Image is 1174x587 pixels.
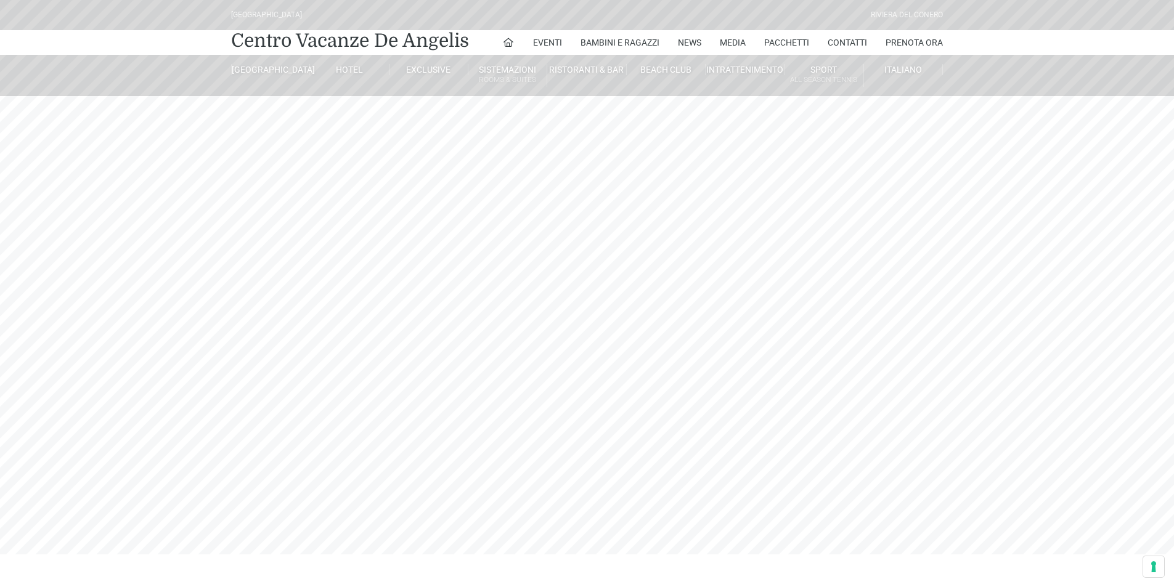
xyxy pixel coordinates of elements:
[231,28,469,53] a: Centro Vacanze De Angelis
[627,64,706,75] a: Beach Club
[764,30,809,55] a: Pacchetti
[884,65,922,75] span: Italiano
[828,30,867,55] a: Contatti
[864,64,943,75] a: Italiano
[871,9,943,21] div: Riviera Del Conero
[678,30,701,55] a: News
[231,64,310,75] a: [GEOGRAPHIC_DATA]
[706,64,785,75] a: Intrattenimento
[581,30,659,55] a: Bambini e Ragazzi
[231,9,302,21] div: [GEOGRAPHIC_DATA]
[785,64,863,87] a: SportAll Season Tennis
[310,64,389,75] a: Hotel
[1143,556,1164,577] button: Le tue preferenze relative al consenso per le tecnologie di tracciamento
[533,30,562,55] a: Eventi
[547,64,626,75] a: Ristoranti & Bar
[720,30,746,55] a: Media
[886,30,943,55] a: Prenota Ora
[468,74,547,86] small: Rooms & Suites
[389,64,468,75] a: Exclusive
[468,64,547,87] a: SistemazioniRooms & Suites
[785,74,863,86] small: All Season Tennis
